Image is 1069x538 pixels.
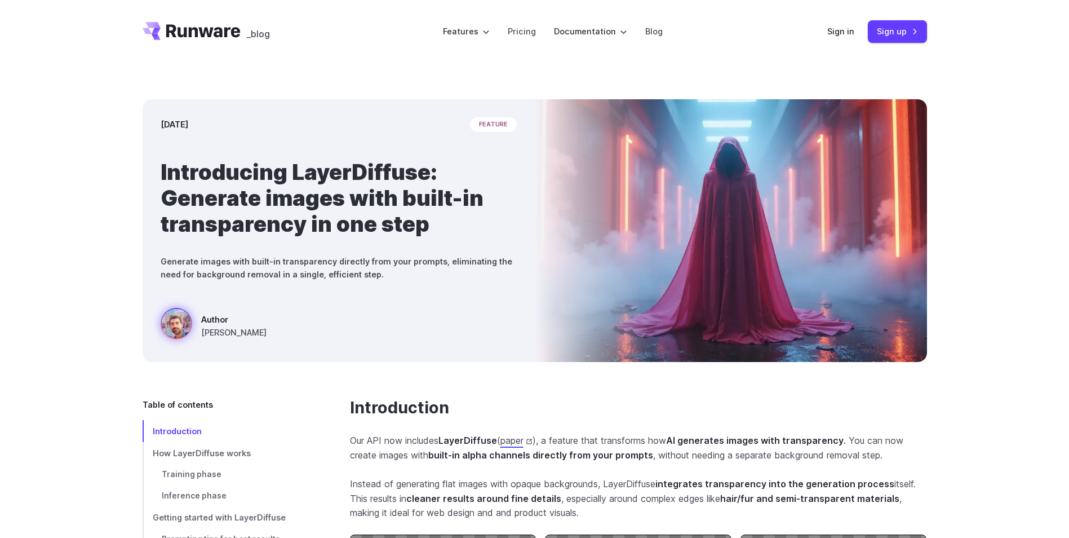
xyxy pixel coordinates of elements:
[645,25,663,38] a: Blog
[535,99,927,362] img: A cloaked figure made entirely of bending light and heat distortion, slightly warping the scene b...
[161,308,267,344] a: A cloaked figure made entirely of bending light and heat distortion, slightly warping the scene b...
[350,477,927,521] p: Instead of generating flat images with opaque backgrounds, LayerDiffuse itself. This results in ,...
[143,442,314,464] a: How LayerDiffuse works
[247,29,270,38] span: _blog
[161,159,517,237] h1: Introducing LayerDiffuse: Generate images with built-in transparency in one step
[201,313,267,326] span: Author
[143,464,314,486] a: Training phase
[666,435,844,446] strong: AI generates images with transparency
[143,506,314,528] a: Getting started with LayerDiffuse
[350,434,927,462] p: Our API now includes ( ), a feature that transforms how . You can now create images with , withou...
[443,25,490,38] label: Features
[162,491,227,500] span: Inference phase
[247,22,270,40] a: _blog
[500,435,533,446] a: paper
[153,448,251,458] span: How LayerDiffuse works
[720,493,899,504] strong: hair/fur and semi-transparent materials
[162,470,221,479] span: Training phase
[470,117,517,132] span: feature
[143,22,241,40] a: Go to /
[153,426,202,436] span: Introduction
[350,398,449,418] a: Introduction
[201,326,267,339] span: [PERSON_NAME]
[143,420,314,442] a: Introduction
[438,435,497,446] strong: LayerDiffuse
[554,25,627,38] label: Documentation
[508,25,536,38] a: Pricing
[428,449,653,461] strong: built-in alpha channels directly from your prompts
[143,486,314,507] a: Inference phase
[655,478,894,490] strong: integrates transparency into the generation process
[868,20,927,42] a: Sign up
[153,513,286,522] span: Getting started with LayerDiffuse
[406,493,561,504] strong: cleaner results around fine details
[161,118,188,131] time: [DATE]
[161,255,517,281] p: Generate images with built-in transparency directly from your prompts, eliminating the need for b...
[143,398,213,411] span: Table of contents
[827,25,854,38] a: Sign in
